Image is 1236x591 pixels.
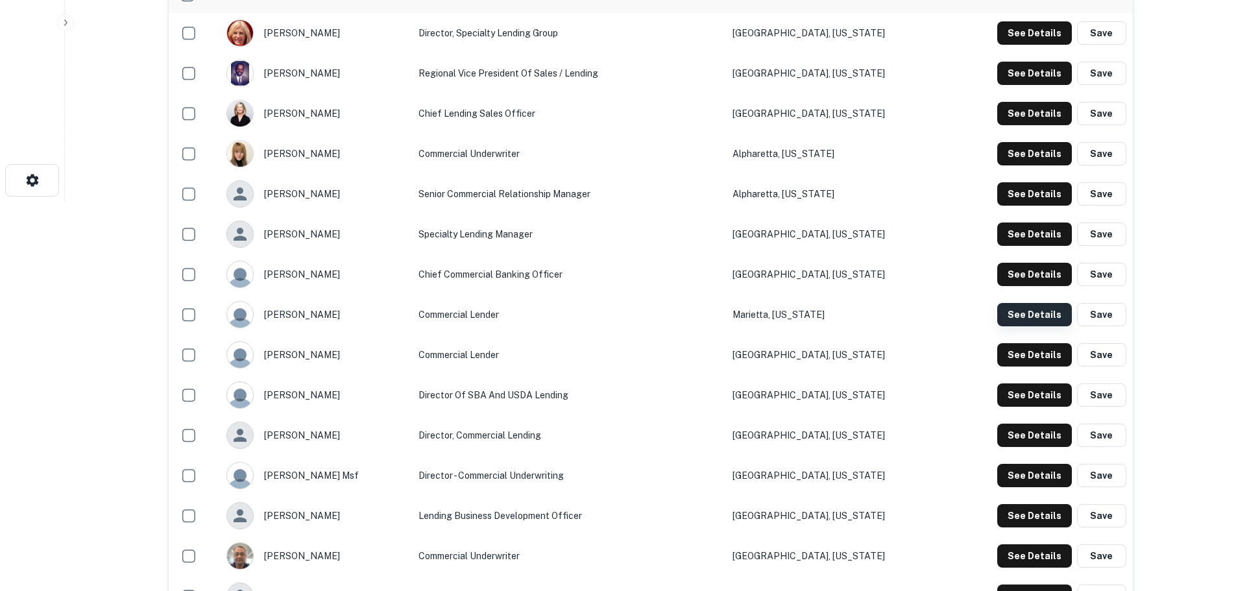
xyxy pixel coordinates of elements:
td: Alpharetta, [US_STATE] [726,174,945,214]
td: [GEOGRAPHIC_DATA], [US_STATE] [726,53,945,93]
img: 1698332877723 [227,101,253,127]
button: See Details [997,544,1072,568]
td: [GEOGRAPHIC_DATA], [US_STATE] [726,496,945,536]
td: [GEOGRAPHIC_DATA], [US_STATE] [726,335,945,375]
td: Chief Lending Sales Officer [412,93,727,134]
button: See Details [997,303,1072,326]
img: 1713452273659 [227,543,253,569]
div: [PERSON_NAME] [226,60,406,87]
button: See Details [997,504,1072,527]
button: See Details [997,102,1072,125]
div: [PERSON_NAME] [226,341,406,368]
button: See Details [997,223,1072,246]
img: 1517225379967 [227,60,253,86]
td: Commercial Lender [412,295,727,335]
button: Save [1077,504,1126,527]
td: Specialty Lending Manager [412,214,727,254]
td: Chief Commercial Banking Officer [412,254,727,295]
button: Save [1077,263,1126,286]
img: 9c8pery4andzj6ohjkjp54ma2 [227,382,253,408]
button: See Details [997,424,1072,447]
div: [PERSON_NAME] [226,542,406,570]
div: [PERSON_NAME] [226,422,406,449]
img: 9c8pery4andzj6ohjkjp54ma2 [227,302,253,328]
div: [PERSON_NAME] [226,261,406,288]
td: Commercial Underwriter [412,134,727,174]
td: Commercial Underwriter [412,536,727,576]
div: [PERSON_NAME] [226,140,406,167]
td: Director of SBA and USDA Lending [412,375,727,415]
button: Save [1077,223,1126,246]
button: See Details [997,464,1072,487]
td: [GEOGRAPHIC_DATA], [US_STATE] [726,415,945,455]
button: See Details [997,383,1072,407]
button: See Details [997,343,1072,367]
td: Director, Specialty Lending Group [412,13,727,53]
button: See Details [997,62,1072,85]
button: Save [1077,343,1126,367]
td: [GEOGRAPHIC_DATA], [US_STATE] [726,455,945,496]
button: See Details [997,142,1072,165]
td: Senior Commercial Relationship Manager [412,174,727,214]
td: [GEOGRAPHIC_DATA], [US_STATE] [726,93,945,134]
td: Lending Business Development Officer [412,496,727,536]
div: [PERSON_NAME] [226,100,406,127]
td: Director, Commercial Lending [412,415,727,455]
div: [PERSON_NAME] [226,301,406,328]
td: Regional Vice President of Sales / Lending [412,53,727,93]
div: [PERSON_NAME] msf [226,462,406,489]
td: [GEOGRAPHIC_DATA], [US_STATE] [726,214,945,254]
img: 9c8pery4andzj6ohjkjp54ma2 [227,463,253,488]
button: See Details [997,182,1072,206]
button: Save [1077,142,1126,165]
div: [PERSON_NAME] [226,221,406,248]
td: Director - Commercial Underwriting [412,455,727,496]
td: Marietta, [US_STATE] [726,295,945,335]
button: Save [1077,383,1126,407]
button: Save [1077,182,1126,206]
td: Commercial Lender [412,335,727,375]
td: [GEOGRAPHIC_DATA], [US_STATE] [726,536,945,576]
button: Save [1077,424,1126,447]
button: Save [1077,303,1126,326]
td: [GEOGRAPHIC_DATA], [US_STATE] [726,254,945,295]
td: [GEOGRAPHIC_DATA], [US_STATE] [726,13,945,53]
button: See Details [997,21,1072,45]
button: Save [1077,544,1126,568]
td: Alpharetta, [US_STATE] [726,134,945,174]
div: [PERSON_NAME] [226,381,406,409]
div: [PERSON_NAME] [226,502,406,529]
div: [PERSON_NAME] [226,19,406,47]
img: 9c8pery4andzj6ohjkjp54ma2 [227,342,253,368]
div: [PERSON_NAME] [226,180,406,208]
img: 1639067013633 [227,141,253,167]
img: 1636649591840 [227,20,253,46]
iframe: Chat Widget [1171,487,1236,549]
button: See Details [997,263,1072,286]
button: Save [1077,464,1126,487]
img: 9c8pery4andzj6ohjkjp54ma2 [227,261,253,287]
td: [GEOGRAPHIC_DATA], [US_STATE] [726,375,945,415]
button: Save [1077,102,1126,125]
button: Save [1077,62,1126,85]
button: Save [1077,21,1126,45]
